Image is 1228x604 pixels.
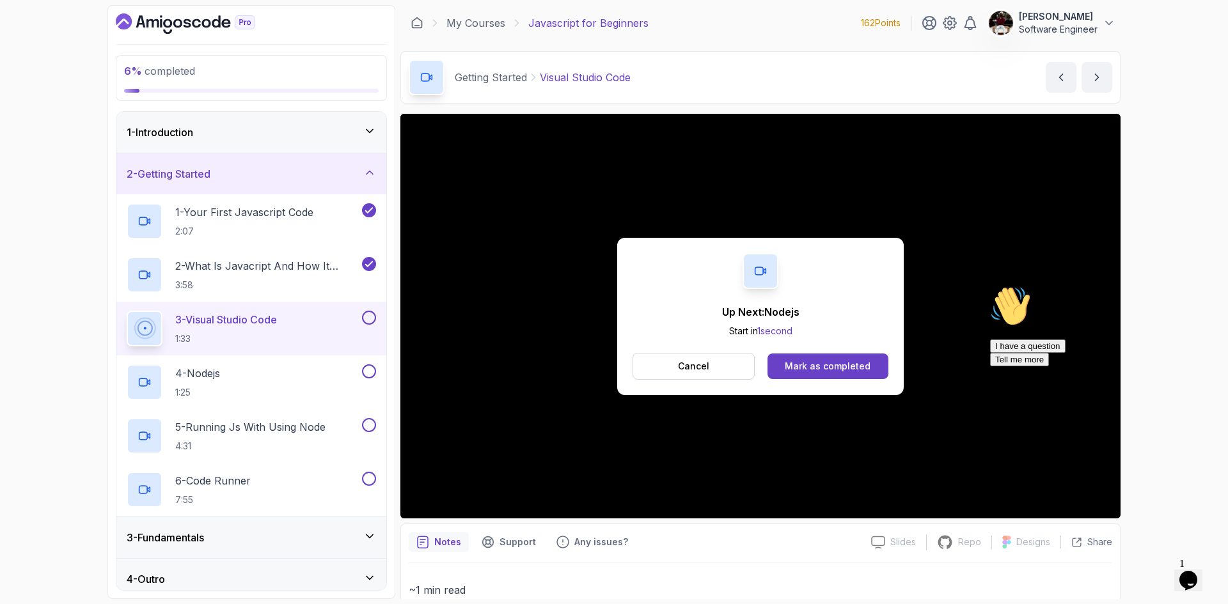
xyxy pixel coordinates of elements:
p: 2:07 [175,225,313,238]
button: 1-Introduction [116,112,386,153]
p: Getting Started [455,70,527,85]
iframe: chat widget [985,281,1215,546]
p: 3:58 [175,279,359,291]
button: user profile image[PERSON_NAME]Software Engineer [988,10,1115,36]
button: Mark as completed [767,353,888,379]
span: 6 % [124,65,142,77]
p: Cancel [678,360,709,373]
p: 1:25 [175,386,220,399]
p: Notes [434,536,461,548]
p: 3 - Visual Studio Code [175,312,277,327]
p: Any issues? [574,536,628,548]
button: I have a question [5,59,81,72]
p: Slides [890,536,916,548]
p: 6 - Code Runner [175,473,251,488]
button: 2-What Is Javacript And How It Works3:58 [127,257,376,293]
iframe: chat widget [1174,553,1215,591]
button: 2-Getting Started [116,153,386,194]
p: ~1 min read [409,581,1112,599]
p: Repo [958,536,981,548]
p: 2 - What Is Javacript And How It Works [175,258,359,274]
button: 4-Outro [116,559,386,600]
p: Visual Studio Code [540,70,631,85]
p: Start in [722,325,799,337]
iframe: 3 - Visual Studio Code [400,114,1121,518]
p: Javascript for Beginners [528,15,649,31]
p: 5 - Running Js With Using Node [175,419,326,435]
p: 4 - Nodejs [175,366,220,381]
p: 1:33 [175,332,277,345]
span: 1 second [757,325,792,336]
img: user profile image [989,11,1013,35]
button: previous content [1046,62,1076,93]
button: 5-Running Js With Using Node4:31 [127,418,376,454]
div: Mark as completed [785,360,870,373]
button: 3-Visual Studio Code1:33 [127,311,376,346]
p: 7:55 [175,493,251,506]
button: Support button [474,532,544,552]
a: Dashboard [411,17,423,29]
h3: 4 - Outro [127,571,165,587]
p: Software Engineer [1019,23,1098,36]
a: My Courses [446,15,505,31]
span: Hi! How can we help? [5,38,127,48]
button: 3-Fundamentals [116,517,386,558]
h3: 2 - Getting Started [127,166,210,182]
button: 1-Your First Javascript Code2:07 [127,203,376,239]
h3: 1 - Introduction [127,125,193,140]
button: Cancel [633,353,755,380]
p: 1 - Your First Javascript Code [175,205,313,220]
div: 👋Hi! How can we help?I have a questionTell me more [5,5,235,86]
img: :wave: [5,5,46,46]
span: completed [124,65,195,77]
button: 6-Code Runner7:55 [127,472,376,507]
p: 162 Points [861,17,901,29]
p: Support [500,536,536,548]
a: Dashboard [116,13,285,34]
p: [PERSON_NAME] [1019,10,1098,23]
p: 4:31 [175,440,326,453]
button: notes button [409,532,469,552]
button: Tell me more [5,72,64,86]
button: next content [1082,62,1112,93]
button: Feedback button [549,532,636,552]
button: 4-Nodejs1:25 [127,364,376,400]
h3: 3 - Fundamentals [127,530,204,545]
p: Up Next: Nodejs [722,304,799,320]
